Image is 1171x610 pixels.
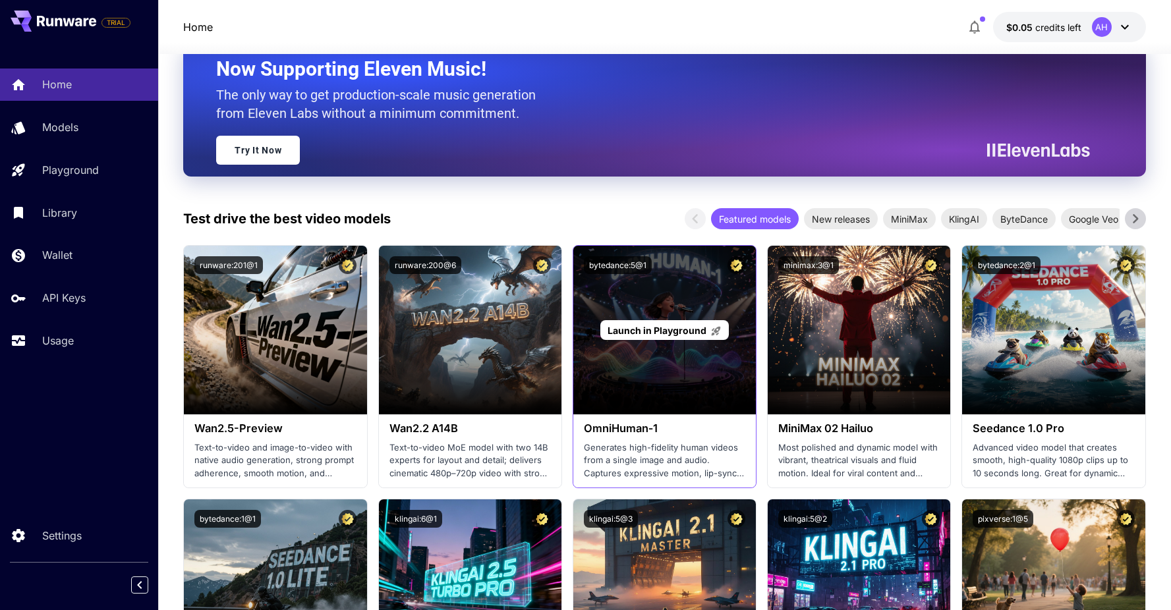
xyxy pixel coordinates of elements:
[1006,20,1081,34] div: $0.05
[101,14,130,30] span: Add your payment card to enable full platform functionality.
[1117,256,1135,274] button: Certified Model – Vetted for best performance and includes a commercial license.
[962,246,1145,414] img: alt
[389,422,551,435] h3: Wan2.2 A14B
[883,212,936,226] span: MiniMax
[42,119,78,135] p: Models
[533,510,551,528] button: Certified Model – Vetted for best performance and includes a commercial license.
[608,325,706,336] span: Launch in Playground
[1006,22,1035,33] span: $0.05
[600,320,729,341] a: Launch in Playground
[992,212,1056,226] span: ByteDance
[1061,212,1126,226] span: Google Veo
[184,246,366,414] img: alt
[883,208,936,229] div: MiniMax
[584,256,652,274] button: bytedance:5@1
[711,212,799,226] span: Featured models
[584,510,638,528] button: klingai:5@3
[973,441,1134,480] p: Advanced video model that creates smooth, high-quality 1080p clips up to 10 seconds long. Great f...
[379,246,561,414] img: alt
[1092,17,1112,37] div: AH
[194,441,356,480] p: Text-to-video and image-to-video with native audio generation, strong prompt adherence, smooth mo...
[131,576,148,594] button: Collapse sidebar
[42,290,86,306] p: API Keys
[533,256,551,274] button: Certified Model – Vetted for best performance and includes a commercial license.
[584,422,745,435] h3: OmniHuman‑1
[42,162,99,178] p: Playground
[194,256,263,274] button: runware:201@1
[339,510,357,528] button: Certified Model – Vetted for best performance and includes a commercial license.
[778,510,832,528] button: klingai:5@2
[778,256,839,274] button: minimax:3@1
[804,212,878,226] span: New releases
[728,256,745,274] button: Certified Model – Vetted for best performance and includes a commercial license.
[1035,22,1081,33] span: credits left
[42,205,77,221] p: Library
[1061,208,1126,229] div: Google Veo
[339,256,357,274] button: Certified Model – Vetted for best performance and includes a commercial license.
[973,256,1041,274] button: bytedance:2@1
[993,12,1146,42] button: $0.05AH
[389,510,442,528] button: klingai:6@1
[973,510,1033,528] button: pixverse:1@5
[728,510,745,528] button: Certified Model – Vetted for best performance and includes a commercial license.
[389,256,461,274] button: runware:200@6
[216,57,1079,82] h2: Now Supporting Eleven Music!
[42,247,72,263] p: Wallet
[778,441,940,480] p: Most polished and dynamic model with vibrant, theatrical visuals and fluid motion. Ideal for vira...
[216,86,546,123] p: The only way to get production-scale music generation from Eleven Labs without a minimum commitment.
[183,19,213,35] nav: breadcrumb
[922,256,940,274] button: Certified Model – Vetted for best performance and includes a commercial license.
[183,209,391,229] p: Test drive the best video models
[194,510,261,528] button: bytedance:1@1
[216,136,300,165] a: Try It Now
[941,212,987,226] span: KlingAI
[1117,510,1135,528] button: Certified Model – Vetted for best performance and includes a commercial license.
[141,573,158,597] div: Collapse sidebar
[778,422,940,435] h3: MiniMax 02 Hailuo
[42,333,74,348] p: Usage
[804,208,878,229] div: New releases
[922,510,940,528] button: Certified Model – Vetted for best performance and includes a commercial license.
[584,441,745,480] p: Generates high-fidelity human videos from a single image and audio. Captures expressive motion, l...
[941,208,987,229] div: KlingAI
[102,18,130,28] span: TRIAL
[711,208,799,229] div: Featured models
[42,76,72,92] p: Home
[183,19,213,35] a: Home
[194,422,356,435] h3: Wan2.5-Preview
[42,528,82,543] p: Settings
[992,208,1056,229] div: ByteDance
[768,246,950,414] img: alt
[973,422,1134,435] h3: Seedance 1.0 Pro
[389,441,551,480] p: Text-to-video MoE model with two 14B experts for layout and detail; delivers cinematic 480p–720p ...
